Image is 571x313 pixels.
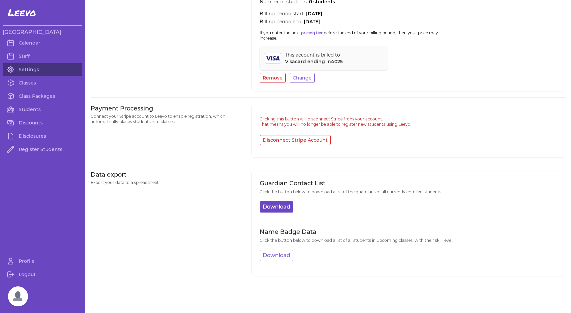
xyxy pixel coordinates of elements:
p: Click the button below to download a list of the guardians of all currently enrolled students. [260,189,456,195]
p: This account is billed to [285,52,343,58]
span: Leevo [8,7,36,19]
a: Students [3,103,82,116]
p: Connect your Stripe account to Leevo to enable registration, which automatically places students ... [91,114,244,124]
a: Profile [3,254,82,268]
button: Download [260,201,293,213]
a: Staff [3,50,82,63]
p: Export your data to a spreadsheet. [91,180,244,185]
a: Logout [3,268,82,281]
a: pricing tier [301,30,323,35]
a: Disclosures [3,129,82,143]
button: Change [290,73,315,83]
a: Discounts [3,116,82,129]
span: [DATE] [304,19,320,25]
button: Disconnect Stripe Account [260,135,331,145]
button: Remove [260,73,286,83]
span: [DATE] [306,11,322,17]
p: Clicking this button will disconnect Stripe from your account. That means you will no longer be a... [260,116,456,127]
p: Billing period start: [260,10,456,17]
h3: Payment Processing [91,104,244,112]
a: Class Packages [3,89,82,103]
a: Register Students [3,143,82,156]
a: Settings [3,63,82,76]
p: Billing period end: [260,18,456,25]
h3: Data export [91,171,244,179]
p: Click the button below to download a list of all students in upcoming classes, with their skill l... [260,238,456,243]
h3: [GEOGRAPHIC_DATA] [3,28,82,36]
p: Name Badge Data [260,227,456,236]
p: Guardian Contact List [260,179,456,188]
a: Open chat [8,286,28,306]
p: Visa card ending in 4025 [285,58,343,65]
a: Classes [3,76,82,89]
a: Calendar [3,36,82,50]
p: If you enter the next before the end of your billing period, then your price may increase. [260,30,456,41]
button: Download [260,250,293,261]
